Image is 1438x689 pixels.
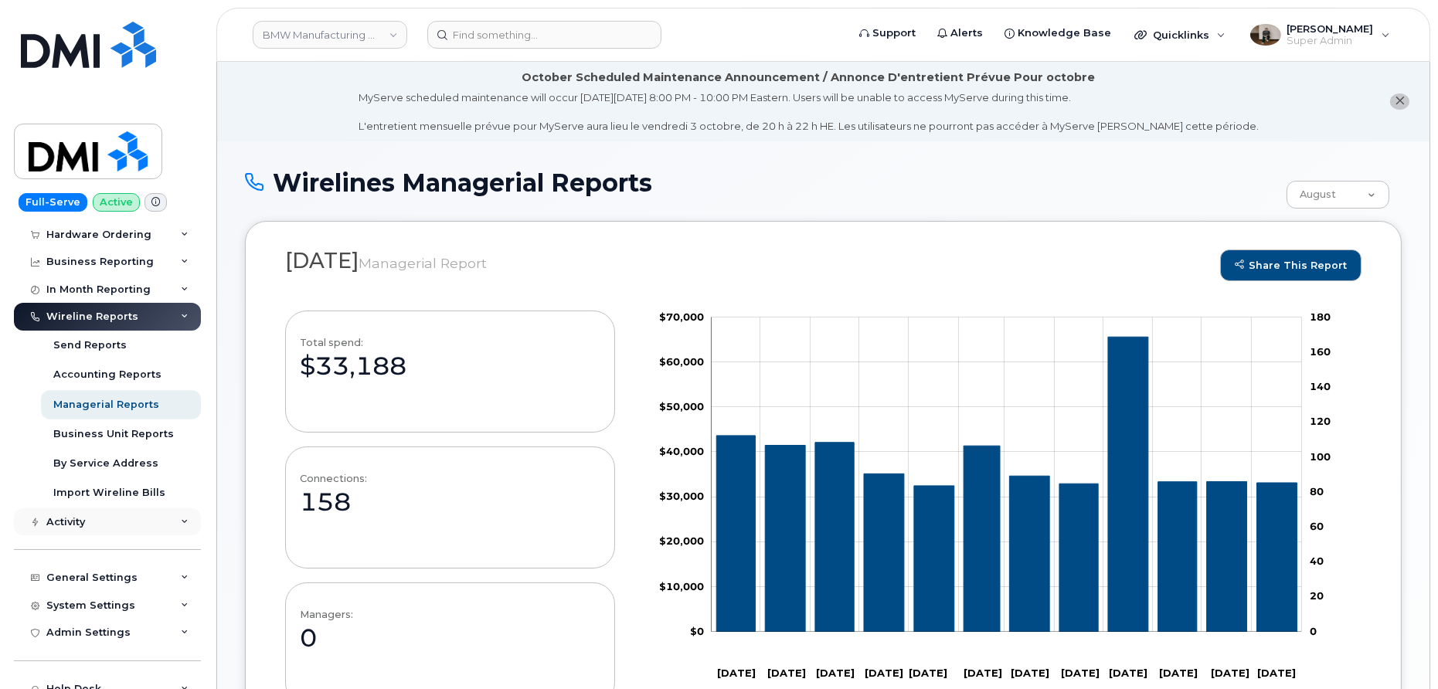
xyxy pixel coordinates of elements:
[659,400,704,412] tspan: $50,000
[300,609,353,620] div: Managers:
[522,70,1096,86] div: October Scheduled Maintenance Announcement / Annonce D'entretient Prévue Pour octobre
[300,348,406,384] div: $33,188
[1310,450,1331,463] tspan: 100
[285,249,1362,273] h2: [DATE]
[718,667,756,679] tspan: [DATE]
[1310,625,1317,637] tspan: 0
[359,255,487,271] small: Managerial Report
[1258,667,1297,679] tspan: [DATE]
[767,667,806,679] tspan: [DATE]
[1310,485,1324,497] tspan: 80
[659,400,704,412] g: $0
[300,484,351,520] div: 158
[1211,667,1249,679] tspan: [DATE]
[1371,622,1426,677] iframe: Messenger Launcher
[359,90,1259,134] div: MyServe scheduled maintenance will occur [DATE][DATE] 8:00 PM - 10:00 PM Eastern. Users will be u...
[659,535,704,548] g: $0
[300,473,367,484] div: Connections:
[1310,345,1331,358] tspan: 160
[659,535,704,548] tspan: $20,000
[659,355,704,368] g: $0
[659,580,704,592] tspan: $10,000
[659,490,704,502] g: $0
[1011,667,1050,679] tspan: [DATE]
[1310,380,1331,392] tspan: 140
[1310,590,1324,602] tspan: 20
[659,445,704,457] g: $0
[1235,260,1347,271] span: share this report
[964,667,1002,679] tspan: [DATE]
[659,355,704,368] tspan: $60,000
[300,620,317,656] div: 0
[816,667,855,679] tspan: [DATE]
[1159,667,1198,679] tspan: [DATE]
[1310,555,1324,567] tspan: 40
[659,311,704,323] g: $0
[245,169,1279,196] h1: Wirelines Managerial Reports
[659,311,704,323] tspan: $70,000
[659,490,704,502] tspan: $30,000
[1310,520,1324,532] tspan: 60
[1310,416,1331,428] tspan: 120
[1310,311,1331,323] tspan: 180
[1220,249,1362,281] a: share this report
[659,445,704,457] tspan: $40,000
[1061,667,1100,679] tspan: [DATE]
[909,667,948,679] tspan: [DATE]
[865,667,904,679] tspan: [DATE]
[690,625,704,637] tspan: $0
[659,580,704,592] g: $0
[1109,667,1147,679] tspan: [DATE]
[717,337,1297,632] g: Total Spend
[1390,93,1409,110] button: close notification
[300,337,363,348] div: Total spend:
